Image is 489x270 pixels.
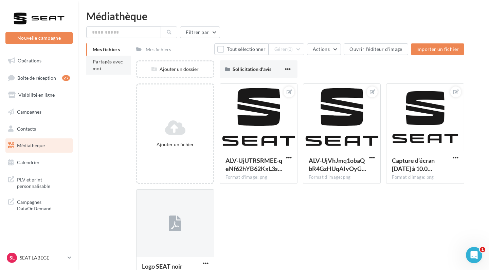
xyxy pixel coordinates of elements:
[5,251,73,264] a: SL SEAT LABEGE
[269,43,304,55] button: Gérer(0)
[4,195,74,215] a: Campagnes DataOnDemand
[392,174,458,180] div: Format d'image: png
[180,26,220,38] button: Filtrer par
[4,155,74,170] a: Calendrier
[4,172,74,192] a: PLV et print personnalisable
[18,92,55,98] span: Visibilité en ligne
[287,46,293,52] span: (0)
[4,138,74,153] a: Médiathèque
[309,157,366,172] span: ALV-UjVhJmq1obaQbR4GzHUqAIvOyGa5h111npIv8qUcBBJeFx-VrVWa
[411,43,465,55] button: Importer un fichier
[214,43,269,55] button: Tout sélectionner
[4,88,74,102] a: Visibilité en ligne
[17,75,56,80] span: Boîte de réception
[233,66,271,72] span: Sollicitation d'avis
[93,46,120,52] span: Mes fichiers
[10,254,15,261] span: SL
[392,157,435,172] span: Capture d’écran 2025-06-17 à 10.00.08
[137,66,213,73] div: Ajouter un dossier
[20,254,65,261] p: SEAT LABEGE
[225,174,292,180] div: Format d'image: png
[416,46,459,52] span: Importer un fichier
[18,58,41,63] span: Opérations
[4,122,74,136] a: Contacts
[17,109,41,115] span: Campagnes
[4,71,74,85] a: Boîte de réception27
[17,197,70,212] span: Campagnes DataOnDemand
[93,59,123,71] span: Partagés avec moi
[4,105,74,119] a: Campagnes
[17,159,40,165] span: Calendrier
[466,247,482,263] iframe: Intercom live chat
[86,11,481,21] div: Médiathèque
[17,126,36,131] span: Contacts
[480,247,485,252] span: 1
[313,46,330,52] span: Actions
[140,141,210,148] div: Ajouter un fichier
[17,175,70,190] span: PLV et print personnalisable
[5,32,73,44] button: Nouvelle campagne
[4,54,74,68] a: Opérations
[62,75,70,81] div: 27
[307,43,341,55] button: Actions
[309,174,375,180] div: Format d'image: png
[146,46,171,53] div: Mes fichiers
[225,157,283,172] span: ALV-UjUTRSRMEE-qeNf62hYB62KxL3s0peLXkFEDqTwbywcft7rGYWOQ
[17,142,45,148] span: Médiathèque
[344,43,408,55] button: Ouvrir l'éditeur d'image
